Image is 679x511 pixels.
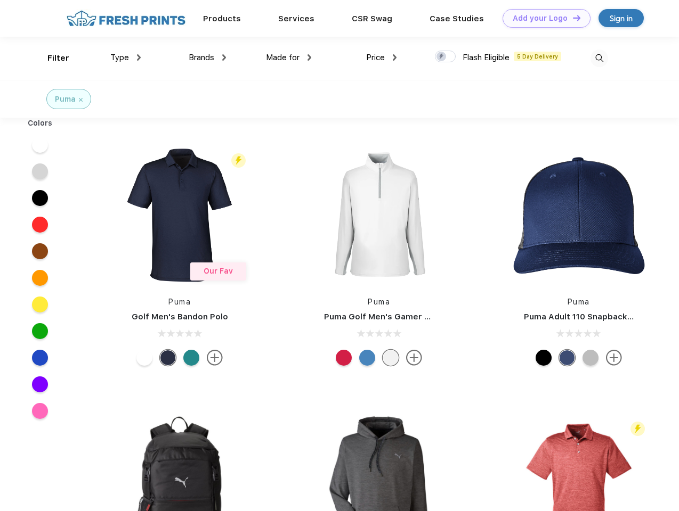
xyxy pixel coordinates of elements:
[366,53,385,62] span: Price
[591,50,608,67] img: desktop_search.svg
[308,144,450,286] img: func=resize&h=266
[63,9,189,28] img: fo%20logo%202.webp
[324,312,492,322] a: Puma Golf Men's Gamer Golf Quarter-Zip
[231,153,246,168] img: flash_active_toggle.svg
[207,350,223,366] img: more.svg
[204,267,233,275] span: Our Fav
[606,350,622,366] img: more.svg
[463,53,510,62] span: Flash Eligible
[55,94,76,105] div: Puma
[203,14,241,23] a: Products
[109,144,250,286] img: func=resize&h=266
[610,12,633,24] div: Sign in
[136,350,152,366] div: Bright White
[368,298,390,306] a: Puma
[383,350,399,366] div: Bright White
[513,14,568,23] div: Add your Logo
[189,53,214,62] span: Brands
[20,118,61,129] div: Colors
[406,350,422,366] img: more.svg
[352,14,392,23] a: CSR Swag
[266,53,300,62] span: Made for
[559,350,575,366] div: Peacoat Qut Shd
[160,350,176,366] div: Navy Blazer
[278,14,314,23] a: Services
[79,98,83,102] img: filter_cancel.svg
[308,54,311,61] img: dropdown.png
[599,9,644,27] a: Sign in
[132,312,228,322] a: Golf Men's Bandon Polo
[583,350,599,366] div: Quarry with Brt Whit
[514,52,561,61] span: 5 Day Delivery
[222,54,226,61] img: dropdown.png
[568,298,590,306] a: Puma
[137,54,141,61] img: dropdown.png
[630,422,645,436] img: flash_active_toggle.svg
[183,350,199,366] div: Green Lagoon
[393,54,397,61] img: dropdown.png
[573,15,580,21] img: DT
[336,350,352,366] div: Ski Patrol
[110,53,129,62] span: Type
[508,144,650,286] img: func=resize&h=266
[168,298,191,306] a: Puma
[47,52,69,64] div: Filter
[536,350,552,366] div: Pma Blk Pma Blk
[359,350,375,366] div: Bright Cobalt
